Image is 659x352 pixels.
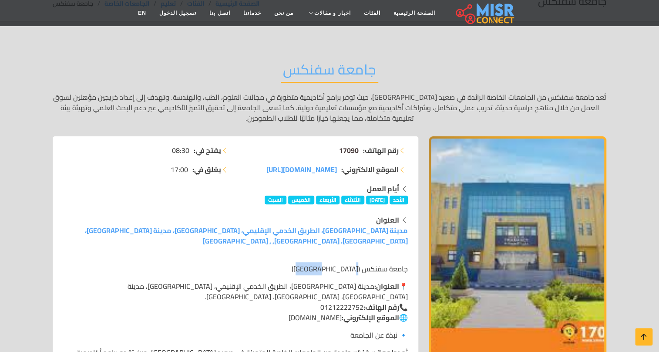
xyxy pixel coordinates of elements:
[357,5,387,21] a: الفئات
[387,5,442,21] a: الصفحة الرئيسية
[265,196,286,204] span: السبت
[390,196,408,204] span: الأحد
[341,196,364,204] span: الثلاثاء
[366,196,388,204] span: [DATE]
[339,144,359,157] span: 17090
[194,145,221,156] strong: يفتح في:
[367,182,399,195] strong: أيام العمل
[363,145,399,156] strong: رقم الهاتف:
[85,224,408,247] a: مدينة [GEOGRAPHIC_DATA]، الطريق الخدمي الإقليمي، [GEOGRAPHIC_DATA]، مدينة [GEOGRAPHIC_DATA]، [GEO...
[63,264,408,274] p: جامعة سفنكس ([GEOGRAPHIC_DATA])
[192,164,221,175] strong: يغلق في:
[203,5,236,21] a: اتصل بنا
[171,164,188,175] span: 17:00
[236,5,267,21] a: خدماتنا
[341,164,399,175] strong: الموقع الالكتروني:
[339,145,359,156] a: 17090
[63,330,408,340] p: 🔹 نبذة عن الجامعة
[374,280,399,293] strong: العنوان:
[363,301,399,314] strong: رقم الهاتف:
[342,311,399,324] strong: الموقع الإلكتروني:
[53,92,606,123] p: تُعد جامعة سفنكس من الجامعات الخاصة الرائدة في صعيد [GEOGRAPHIC_DATA]، حيث توفر برامج أكاديمية مت...
[314,9,351,17] span: اخبار و مقالات
[288,196,314,204] span: الخميس
[316,196,340,204] span: الأربعاء
[456,2,514,24] img: main.misr_connect
[266,164,337,175] a: [DOMAIN_NAME][URL]
[131,5,153,21] a: EN
[300,5,357,21] a: اخبار و مقالات
[63,281,408,323] p: 📍 مدينة [GEOGRAPHIC_DATA]، الطريق الخدمي الإقليمي، [GEOGRAPHIC_DATA]، مدينة [GEOGRAPHIC_DATA]، [G...
[267,5,299,21] a: من نحن
[172,145,189,156] span: 08:30
[153,5,203,21] a: تسجيل الدخول
[281,61,378,83] h2: جامعة سفنكس
[376,213,399,227] strong: العنوان
[266,163,337,176] span: [DOMAIN_NAME][URL]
